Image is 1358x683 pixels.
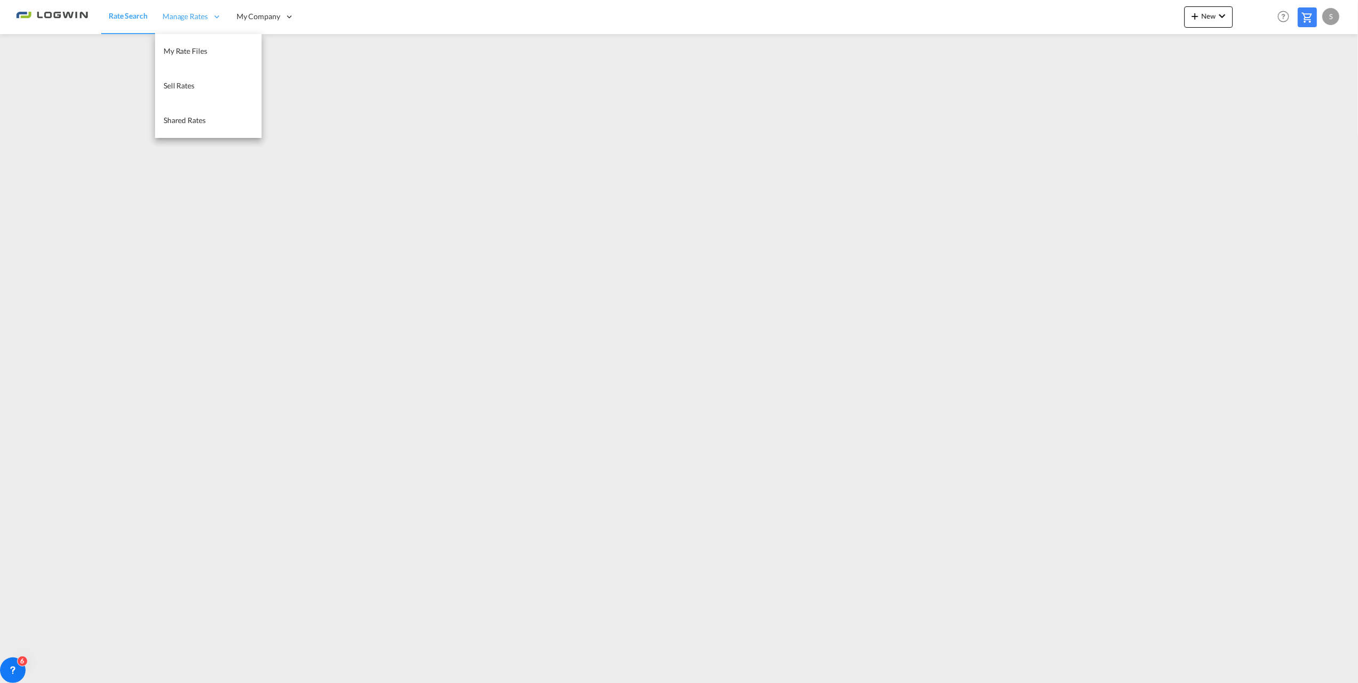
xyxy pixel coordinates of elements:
[237,11,280,22] span: My Company
[109,11,148,20] span: Rate Search
[1274,7,1292,26] span: Help
[1216,10,1229,22] md-icon: icon-chevron-down
[164,81,194,90] span: Sell Rates
[155,34,262,69] a: My Rate Files
[16,5,88,29] img: 2761ae10d95411efa20a1f5e0282d2d7.png
[1189,10,1201,22] md-icon: icon-plus 400-fg
[1322,8,1339,25] div: S
[1189,12,1229,20] span: New
[155,103,262,138] a: Shared Rates
[164,116,206,125] span: Shared Rates
[162,11,208,22] span: Manage Rates
[1274,7,1298,27] div: Help
[1184,6,1233,28] button: icon-plus 400-fgNewicon-chevron-down
[155,69,262,103] a: Sell Rates
[164,46,207,55] span: My Rate Files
